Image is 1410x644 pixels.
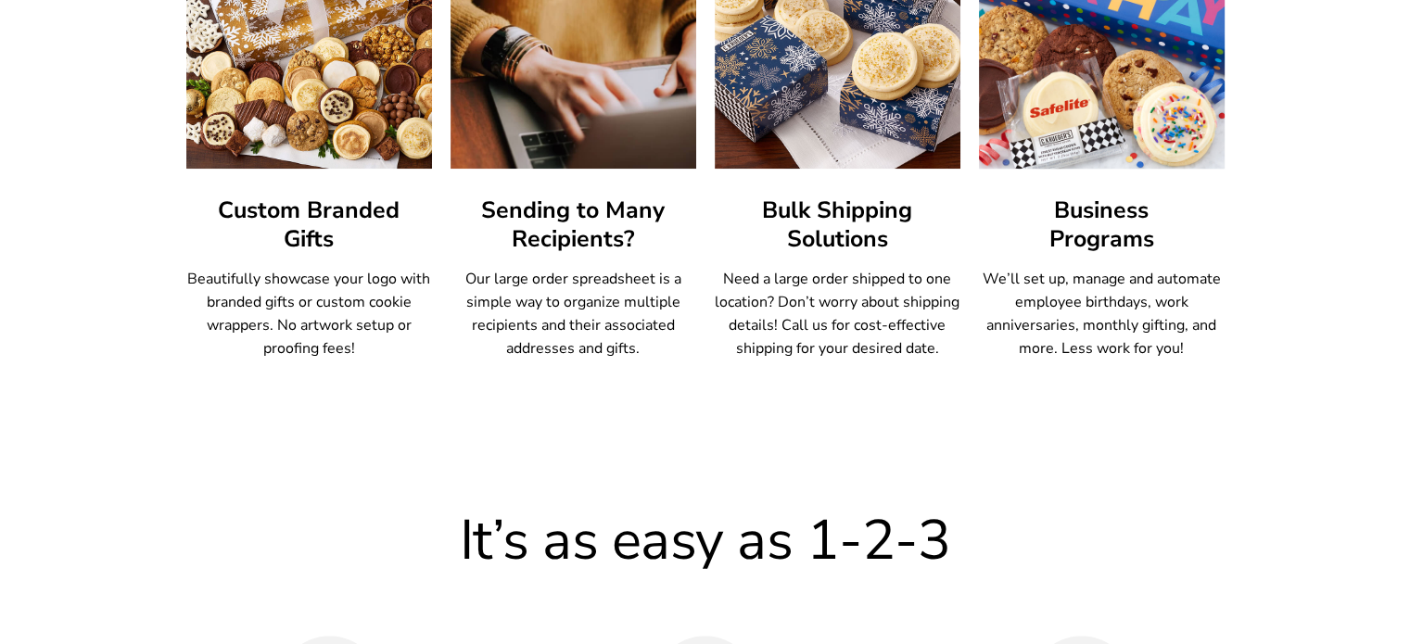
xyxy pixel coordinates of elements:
[451,196,696,254] h3: Sending to Many Recipients?
[715,196,960,254] h3: Bulk Shipping Solutions
[715,268,960,360] p: Need a large order shipped to one location? Don’t worry about shipping details! Call us for cost-...
[979,268,1225,360] p: We’ll set up, manage and automate employee birthdays, work anniversaries, monthly gifting, and mo...
[979,196,1225,254] h3: Business Programs
[186,196,432,254] h3: Custom Branded Gifts
[186,510,1225,571] h2: It’s as easy as 1-2-3
[186,268,432,360] p: Beautifully showcase your logo with branded gifts or custom cookie wrappers. No artwork setup or ...
[451,268,696,360] p: Our large order spreadsheet is a simple way to organize multiple recipients and their associated ...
